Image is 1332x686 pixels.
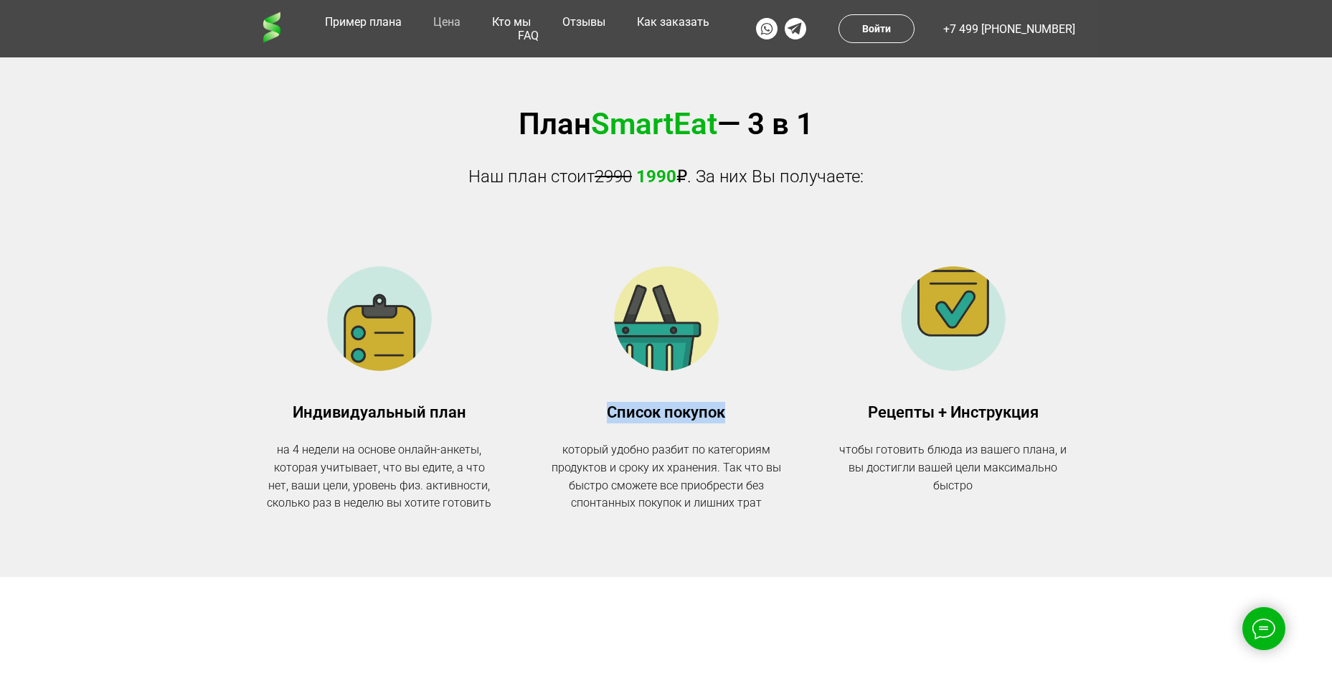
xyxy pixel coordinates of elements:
img: tild3266-6233-4263-b131-343561313162__iconfinder_shop-27_7.webp [326,265,433,372]
td: Войти [862,17,891,41]
del: 2990 [595,166,632,187]
div: Индивидуальный план [265,402,494,423]
div: чтобы готовить блюда из вашего плана, и вы достигли вашей цели максимально быстро [839,441,1068,494]
a: Отзывы [559,15,609,29]
img: tild6465-6336-4466-a230-653836346362__iconfinder_shop-28_7.webp [899,265,1007,372]
span: SmartEat [591,106,717,141]
a: +7 499 [PHONE_NUMBER] [943,22,1075,36]
a: Войти [839,14,915,43]
strong: 1990 [636,166,676,187]
a: FAQ [514,29,542,42]
a: Цена [430,15,464,29]
div: на 4 недели на основе онлайн-анкеты, которая учитывает, что вы едите, а что нет, ваши цели, урове... [265,441,494,512]
div: Рецепты + Инструкция [839,402,1068,423]
div: План — 3 в 1 [250,105,1082,143]
img: tild3839-6461-4237-b735-383937636137__iconfinder_shop-03_7.webp [613,265,720,372]
a: Как заказать [633,15,713,29]
div: который удобно разбит по категориям продуктов и сроку их хранения. Так что вы быстро сможете все ... [552,441,781,512]
a: Кто мы [488,15,534,29]
div: Наш план стоит ₽. За них Вы получаете: [466,164,867,189]
div: Список покупок [552,402,781,423]
a: Пример плана [321,15,405,29]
